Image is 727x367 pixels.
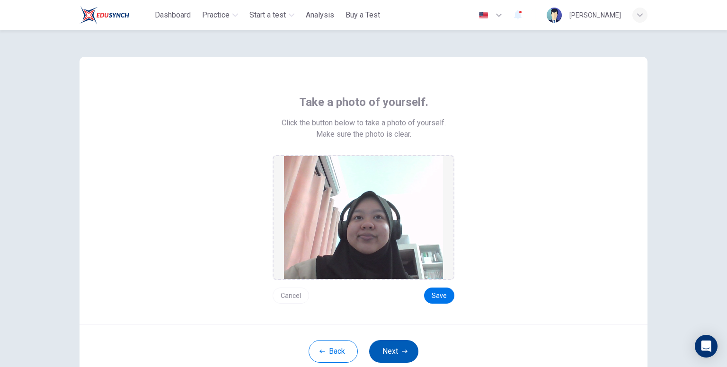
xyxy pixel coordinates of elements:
span: Buy a Test [346,9,380,21]
span: Analysis [306,9,334,21]
button: Dashboard [151,7,195,24]
button: Next [369,340,418,363]
img: ELTC logo [80,6,129,25]
a: ELTC logo [80,6,151,25]
img: en [478,12,489,19]
button: Analysis [302,7,338,24]
button: Start a test [246,7,298,24]
button: Practice [198,7,242,24]
span: Click the button below to take a photo of yourself. [282,117,446,129]
button: Buy a Test [342,7,384,24]
span: Start a test [249,9,286,21]
div: [PERSON_NAME] [569,9,621,21]
span: Dashboard [155,9,191,21]
img: preview screemshot [284,156,443,279]
span: Take a photo of yourself. [299,95,428,110]
button: Save [424,288,454,304]
img: Profile picture [547,8,562,23]
div: Open Intercom Messenger [695,335,718,358]
button: Cancel [273,288,309,304]
span: Make sure the photo is clear. [316,129,411,140]
button: Back [309,340,358,363]
span: Practice [202,9,230,21]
